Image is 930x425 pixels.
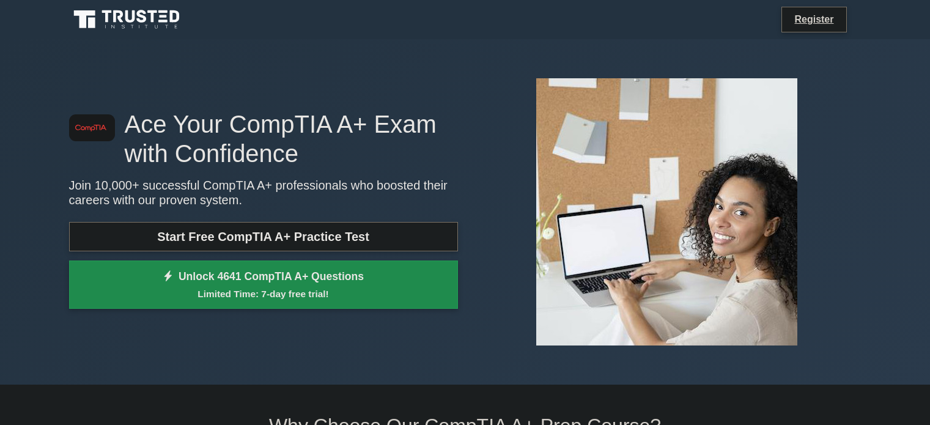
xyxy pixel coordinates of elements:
a: Start Free CompTIA A+ Practice Test [69,222,458,251]
a: Unlock 4641 CompTIA A+ QuestionsLimited Time: 7-day free trial! [69,261,458,309]
small: Limited Time: 7-day free trial! [84,287,443,301]
h1: Ace Your CompTIA A+ Exam with Confidence [69,109,458,168]
a: Register [787,12,841,27]
p: Join 10,000+ successful CompTIA A+ professionals who boosted their careers with our proven system. [69,178,458,207]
